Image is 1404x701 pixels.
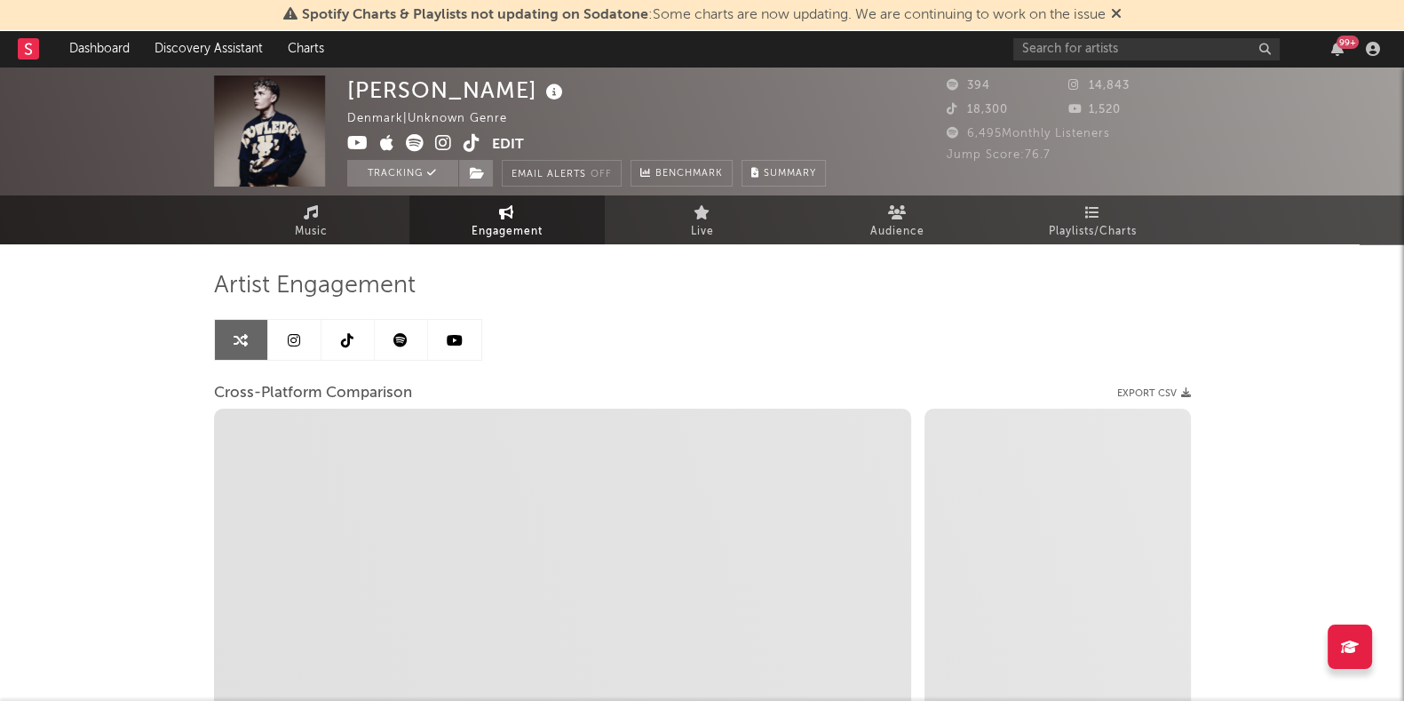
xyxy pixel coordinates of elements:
[302,8,648,22] span: Spotify Charts & Playlists not updating on Sodatone
[631,160,733,187] a: Benchmark
[764,169,816,179] span: Summary
[947,149,1051,161] span: Jump Score: 76.7
[1049,221,1137,243] span: Playlists/Charts
[1111,8,1122,22] span: Dismiss
[995,195,1191,244] a: Playlists/Charts
[295,221,328,243] span: Music
[57,31,142,67] a: Dashboard
[214,383,412,404] span: Cross-Platform Comparison
[1068,104,1121,116] span: 1,520
[214,275,416,297] span: Artist Engagement
[472,221,543,243] span: Engagement
[1337,36,1359,49] div: 99 +
[870,221,924,243] span: Audience
[800,195,995,244] a: Audience
[347,108,527,130] div: Denmark | Unknown Genre
[142,31,275,67] a: Discovery Assistant
[492,134,524,156] button: Edit
[347,76,567,105] div: [PERSON_NAME]
[947,128,1110,139] span: 6,495 Monthly Listeners
[591,170,612,179] em: Off
[502,160,622,187] button: Email AlertsOff
[275,31,337,67] a: Charts
[655,163,723,185] span: Benchmark
[347,160,458,187] button: Tracking
[214,195,409,244] a: Music
[1117,388,1191,399] button: Export CSV
[1013,38,1280,60] input: Search for artists
[605,195,800,244] a: Live
[947,80,990,92] span: 394
[302,8,1106,22] span: : Some charts are now updating. We are continuing to work on the issue
[742,160,826,187] button: Summary
[691,221,714,243] span: Live
[1331,42,1344,56] button: 99+
[409,195,605,244] a: Engagement
[947,104,1008,116] span: 18,300
[1068,80,1130,92] span: 14,843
